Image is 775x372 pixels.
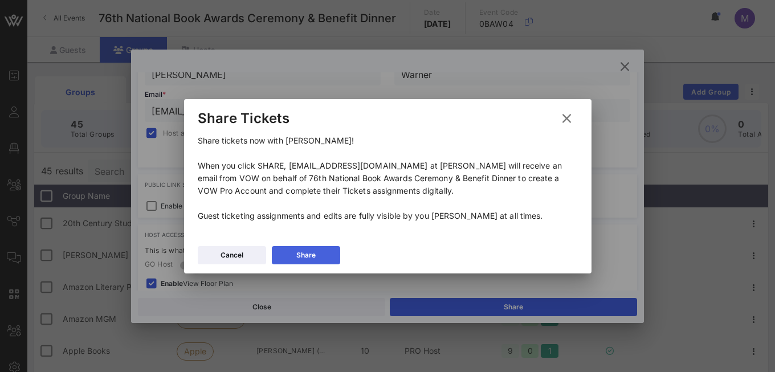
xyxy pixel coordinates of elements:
button: Share [272,246,340,264]
div: Cancel [221,250,243,261]
div: Share Tickets [198,110,289,127]
p: Share tickets now with [PERSON_NAME]! When you click SHARE, [EMAIL_ADDRESS][DOMAIN_NAME] at [PERS... [198,134,578,222]
div: Share [296,250,316,261]
button: Cancel [198,246,266,264]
